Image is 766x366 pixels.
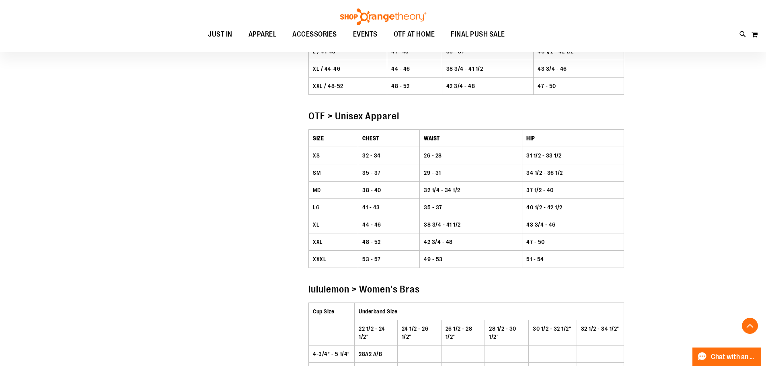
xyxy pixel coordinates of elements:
[522,216,624,233] td: 43 3/4 - 46
[358,233,420,250] td: 48 - 52
[442,77,533,94] td: 42 3/4 - 48
[420,164,522,181] td: 29 - 31
[534,77,624,94] td: 47 - 50
[420,250,522,268] td: 49 - 53
[308,111,624,121] h4: OTF > Unisex Apparel
[711,353,756,361] span: Chat with an Expert
[397,320,441,346] td: 24 1/2 - 26 1/2"
[420,181,522,198] td: 32 1/4 - 34 1/2
[522,198,624,216] td: 40 1/2 - 42 1/2
[358,129,420,147] th: CHEST
[292,25,337,43] span: ACCESSORIES
[420,216,522,233] td: 38 3/4 - 41 1/2
[441,320,485,346] td: 26 1/2 - 28 1/2"
[353,25,378,43] span: EVENTS
[522,129,624,147] th: HIP
[522,250,624,268] td: 51 - 54
[451,25,505,43] span: FINAL PUSH SALE
[309,233,358,250] td: XXL
[248,25,277,43] span: APPAREL
[309,216,358,233] td: XL
[420,147,522,164] td: 26 - 28
[522,181,624,198] td: 37 1/2 - 40
[358,198,420,216] td: 41 - 43
[534,60,624,77] td: 43 3/4 - 46
[309,198,358,216] td: LG
[742,318,758,334] button: Back To Top
[309,181,358,198] td: MD
[309,250,358,268] td: XXXL
[358,181,420,198] td: 38 - 40
[358,147,420,164] td: 32 - 34
[339,8,427,25] img: Shop Orangetheory
[420,129,522,147] th: WAIST
[309,147,358,164] td: XS
[387,60,442,77] td: 44 - 46
[309,164,358,181] td: SM
[387,77,442,94] td: 48 - 52
[309,60,387,77] td: XL / 44-46
[309,77,387,94] td: XXL / 48-52
[358,250,420,268] td: 53 - 57
[522,147,624,164] td: 31 1/2 - 33 1/2
[355,346,397,363] td: 28A2 A/B
[420,233,522,250] td: 42 3/4 - 48
[529,320,577,346] td: 30 1/2 - 32 1/2"
[208,25,232,43] span: JUST IN
[692,348,762,366] button: Chat with an Expert
[309,346,355,363] td: 4-3/4" - 5 1/4"
[442,60,533,77] td: 38 3/4 - 41 1/2
[355,320,397,346] td: 22 1/2 - 24 1/2"
[394,25,435,43] span: OTF AT HOME
[309,129,358,147] th: SIZE
[358,164,420,181] td: 35 - 37
[358,216,420,233] td: 44 - 46
[420,198,522,216] td: 35 - 37
[308,284,624,294] h4: lululemon > Women's Bras
[355,303,624,320] td: Underband Size
[522,164,624,181] td: 34 1/2 - 36 1/2
[577,320,624,346] td: 32 1/2 - 34 1/2"
[309,303,355,320] td: Cup Size
[522,233,624,250] td: 47 - 50
[485,320,529,346] td: 28 1/2 - 30 1/2"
